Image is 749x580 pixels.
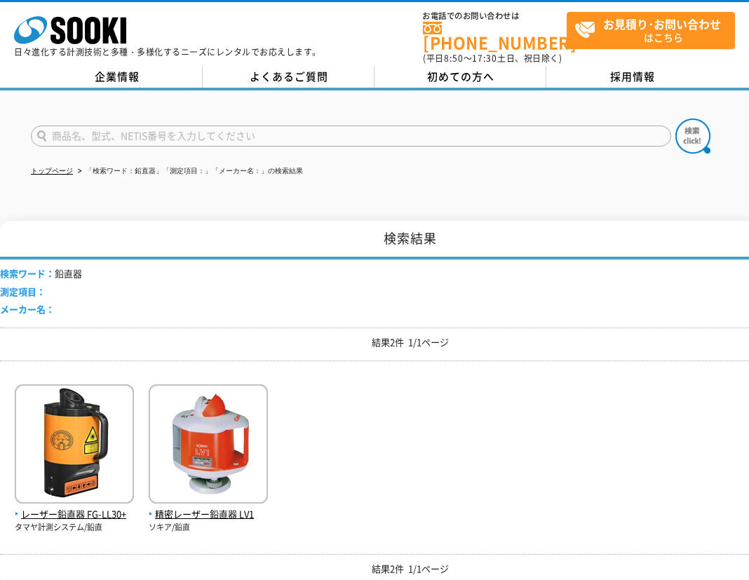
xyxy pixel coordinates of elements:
img: FG-LL30+ [15,384,134,507]
span: 初めての方へ [427,69,494,84]
strong: お見積り･お問い合わせ [603,15,721,32]
p: ソキア/鉛直 [149,522,268,534]
a: よくあるご質問 [203,67,374,88]
a: 採用情報 [546,67,718,88]
span: 精密レーザー鉛直器 LV1 [149,507,268,522]
a: レーザー鉛直器 FG-LL30+ [15,492,134,522]
li: 「検索ワード：鉛直器」「測定項目：」「メーカー名：」の検索結果 [75,164,303,179]
a: 初めての方へ [374,67,546,88]
img: btn_search.png [675,119,710,154]
span: 8:50 [444,52,464,65]
a: お見積り･お問い合わせはこちら [567,12,735,49]
a: 精密レーザー鉛直器 LV1 [149,492,268,522]
span: はこちら [574,13,734,48]
span: 17:30 [472,52,497,65]
img: LV1 [149,384,268,507]
p: タマヤ計測システム/鉛直 [15,522,134,534]
p: 日々進化する計測技術と多種・多様化するニーズにレンタルでお応えします。 [14,48,321,56]
span: お電話でのお問い合わせは [423,12,567,20]
input: 商品名、型式、NETIS番号を入力してください [31,126,671,147]
span: (平日 ～ 土日、祝日除く) [423,52,562,65]
a: 企業情報 [31,67,203,88]
a: [PHONE_NUMBER] [423,22,567,50]
span: レーザー鉛直器 FG-LL30+ [15,507,134,522]
a: トップページ [31,167,73,175]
